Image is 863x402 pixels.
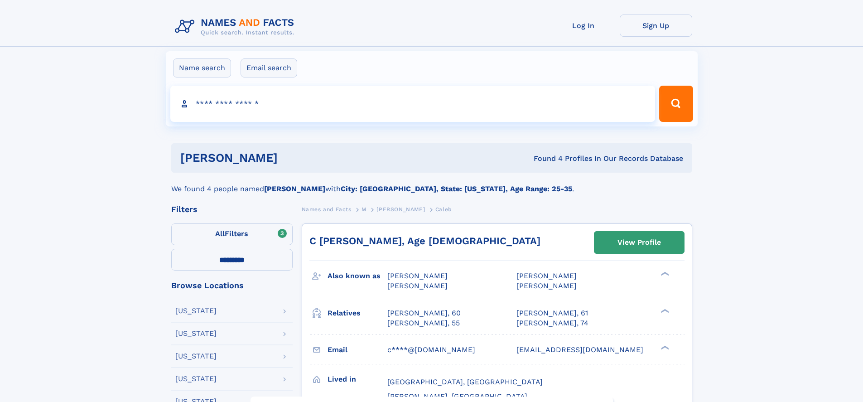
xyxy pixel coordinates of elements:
[175,330,217,337] div: [US_STATE]
[171,205,293,213] div: Filters
[516,318,588,328] a: [PERSON_NAME], 74
[175,353,217,360] div: [US_STATE]
[309,235,540,247] a: C [PERSON_NAME], Age [DEMOGRAPHIC_DATA]
[171,15,302,39] img: Logo Names and Facts
[659,308,670,314] div: ❯
[173,58,231,77] label: Name search
[302,203,352,215] a: Names and Facts
[620,15,692,37] a: Sign Up
[405,154,683,164] div: Found 4 Profiles In Our Records Database
[387,281,448,290] span: [PERSON_NAME]
[387,318,460,328] a: [PERSON_NAME], 55
[387,308,461,318] a: [PERSON_NAME], 60
[328,305,387,321] h3: Relatives
[171,173,692,194] div: We found 4 people named with .
[362,203,366,215] a: M
[435,206,452,213] span: Caleb
[516,308,588,318] a: [PERSON_NAME], 61
[516,345,643,354] span: [EMAIL_ADDRESS][DOMAIN_NAME]
[659,344,670,350] div: ❯
[387,392,527,401] span: [PERSON_NAME], [GEOGRAPHIC_DATA]
[328,372,387,387] h3: Lived in
[175,307,217,315] div: [US_STATE]
[170,86,656,122] input: search input
[328,342,387,358] h3: Email
[387,271,448,280] span: [PERSON_NAME]
[376,203,425,215] a: [PERSON_NAME]
[171,223,293,245] label: Filters
[180,152,406,164] h1: [PERSON_NAME]
[516,281,577,290] span: [PERSON_NAME]
[617,232,661,253] div: View Profile
[547,15,620,37] a: Log In
[594,232,684,253] a: View Profile
[241,58,297,77] label: Email search
[341,184,572,193] b: City: [GEOGRAPHIC_DATA], State: [US_STATE], Age Range: 25-35
[516,271,577,280] span: [PERSON_NAME]
[659,271,670,277] div: ❯
[362,206,366,213] span: M
[387,378,543,386] span: [GEOGRAPHIC_DATA], [GEOGRAPHIC_DATA]
[264,184,325,193] b: [PERSON_NAME]
[328,268,387,284] h3: Also known as
[659,86,693,122] button: Search Button
[376,206,425,213] span: [PERSON_NAME]
[175,375,217,383] div: [US_STATE]
[215,229,225,238] span: All
[171,281,293,290] div: Browse Locations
